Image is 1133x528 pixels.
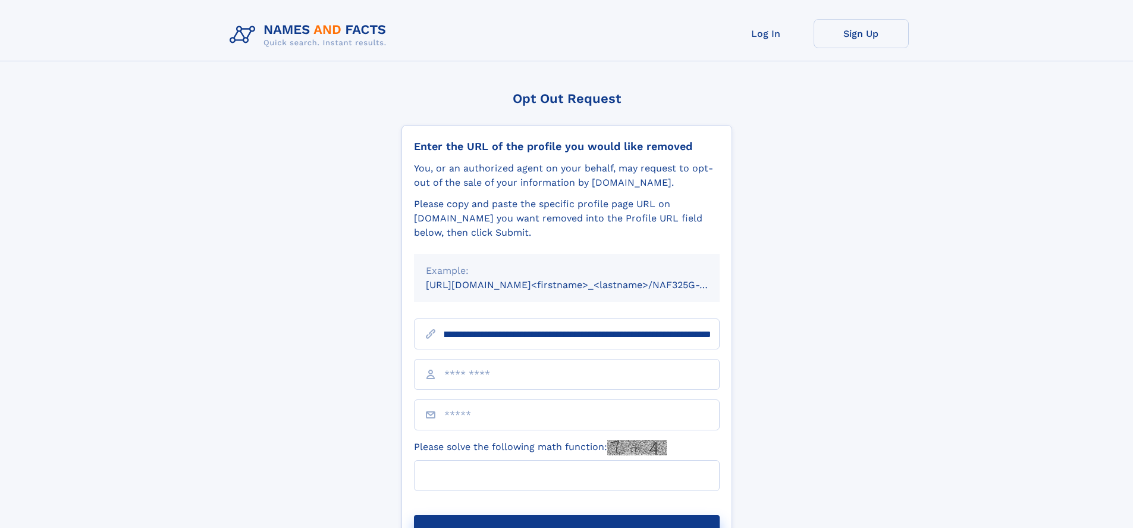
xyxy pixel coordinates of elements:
[426,264,708,278] div: Example:
[414,140,720,153] div: Enter the URL of the profile you would like removed
[814,19,909,48] a: Sign Up
[414,161,720,190] div: You, or an authorized agent on your behalf, may request to opt-out of the sale of your informatio...
[225,19,396,51] img: Logo Names and Facts
[414,440,667,455] label: Please solve the following math function:
[401,91,732,106] div: Opt Out Request
[718,19,814,48] a: Log In
[426,279,742,290] small: [URL][DOMAIN_NAME]<firstname>_<lastname>/NAF325G-xxxxxxxx
[414,197,720,240] div: Please copy and paste the specific profile page URL on [DOMAIN_NAME] you want removed into the Pr...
